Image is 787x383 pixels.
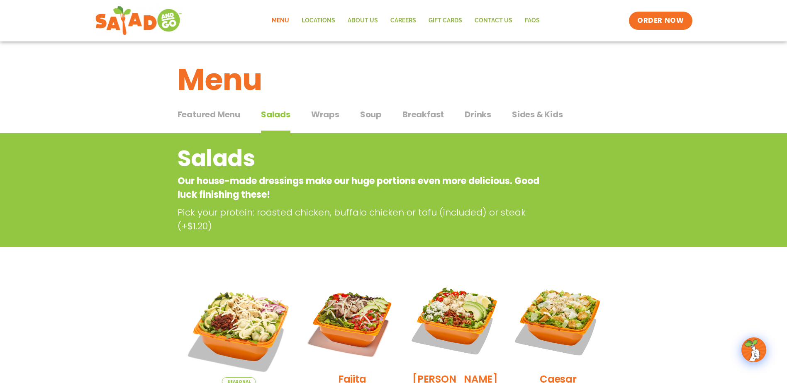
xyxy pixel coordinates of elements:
[519,11,546,30] a: FAQs
[178,206,547,233] p: Pick your protein: roasted chicken, buffalo chicken or tofu (included) or steak (+$1.20)
[266,11,295,30] a: Menu
[341,11,384,30] a: About Us
[629,12,692,30] a: ORDER NOW
[307,275,397,366] img: Product photo for Fajita Salad
[513,275,603,366] img: Product photo for Caesar Salad
[178,57,610,102] h1: Menu
[178,174,543,201] p: Our house-made dressings make our huge portions even more delicious. Good luck finishing these!
[384,11,422,30] a: Careers
[465,108,491,121] span: Drinks
[261,108,290,121] span: Salads
[311,108,339,121] span: Wraps
[422,11,468,30] a: GIFT CARDS
[742,338,765,361] img: wpChatIcon
[178,105,610,133] div: Tabbed content
[410,275,500,366] img: Product photo for Cobb Salad
[266,11,546,30] nav: Menu
[637,16,684,26] span: ORDER NOW
[295,11,341,30] a: Locations
[178,108,240,121] span: Featured Menu
[402,108,444,121] span: Breakfast
[512,108,563,121] span: Sides & Kids
[95,4,183,37] img: new-SAG-logo-768×292
[360,108,382,121] span: Soup
[178,142,543,175] h2: Salads
[468,11,519,30] a: Contact Us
